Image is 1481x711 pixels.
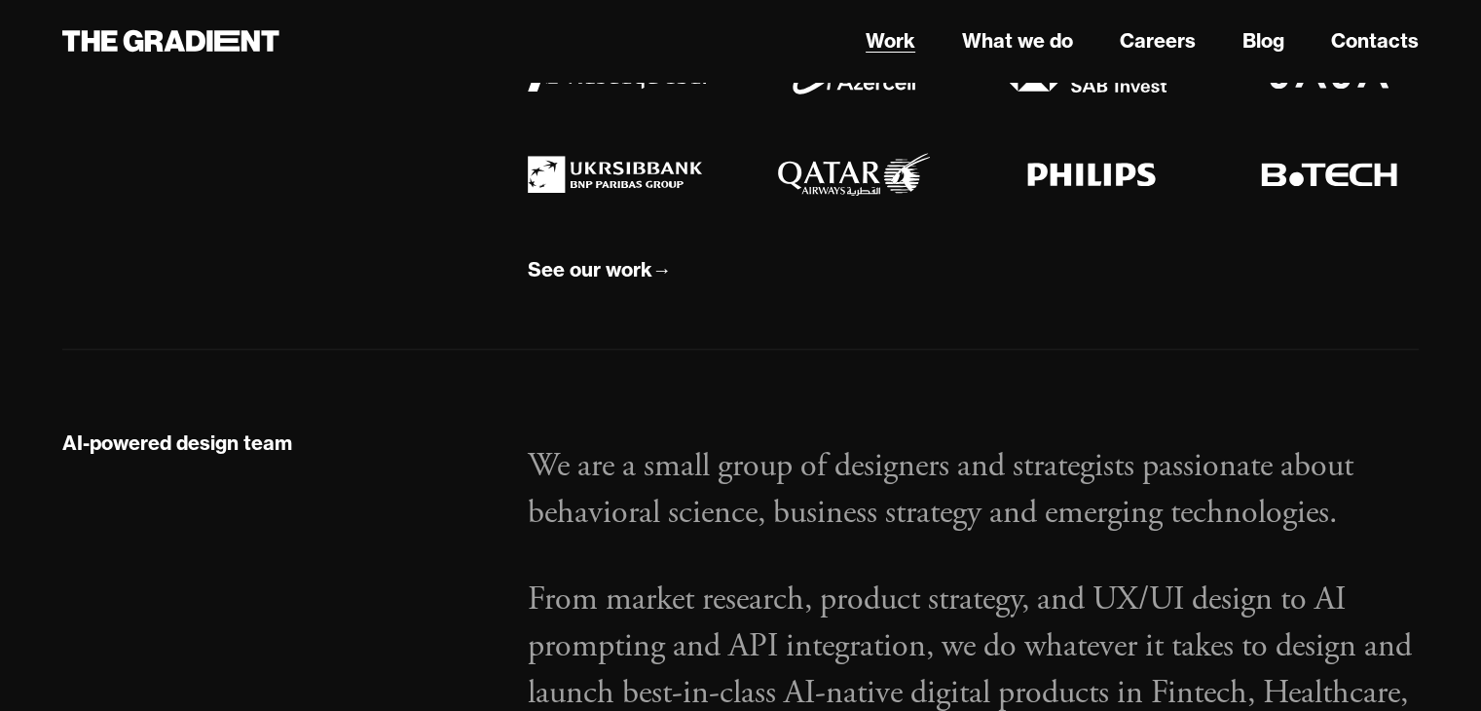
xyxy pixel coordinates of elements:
[528,443,1419,536] p: We are a small group of designers and strategists passionate about behavioral science, business s...
[652,257,672,282] div: →
[528,254,672,286] a: See our work→
[528,257,652,282] div: See our work
[866,26,915,56] a: Work
[1242,26,1284,56] a: Blog
[62,430,292,456] div: AI-powered design team
[1331,26,1419,56] a: Contacts
[962,26,1073,56] a: What we do
[1120,26,1196,56] a: Careers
